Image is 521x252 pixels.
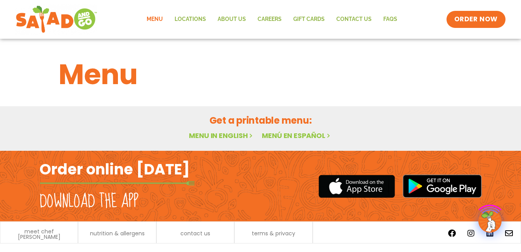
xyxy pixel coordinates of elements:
[212,10,252,28] a: About Us
[59,114,463,127] h2: Get a printable menu:
[40,191,138,212] h2: Download the app
[180,231,210,236] a: contact us
[59,54,463,95] h1: Menu
[141,10,403,28] nav: Menu
[318,174,395,199] img: appstore
[16,4,97,35] img: new-SAG-logo-768×292
[90,231,145,236] a: nutrition & allergens
[252,231,295,236] a: terms & privacy
[262,131,332,140] a: Menú en español
[4,229,74,240] a: meet chef [PERSON_NAME]
[377,10,403,28] a: FAQs
[189,131,254,140] a: Menu in English
[331,10,377,28] a: Contact Us
[403,174,482,198] img: google_play
[141,10,169,28] a: Menu
[447,11,505,28] a: ORDER NOW
[169,10,212,28] a: Locations
[40,181,195,185] img: fork
[40,160,190,179] h2: Order online [DATE]
[454,15,498,24] span: ORDER NOW
[252,10,287,28] a: Careers
[287,10,331,28] a: GIFT CARDS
